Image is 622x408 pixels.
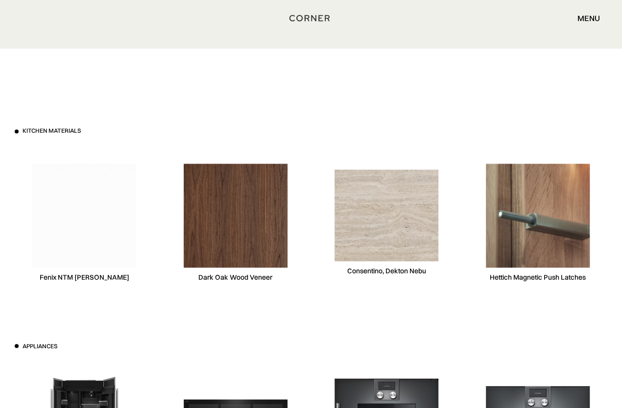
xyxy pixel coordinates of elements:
[577,14,600,22] div: menu
[40,272,129,282] div: Fenix NTM [PERSON_NAME]
[568,10,600,26] div: menu
[347,266,426,275] div: Consentino, Dekton Nebu
[23,127,81,135] h3: Kitchen materials
[23,342,57,350] h3: Appliances
[198,272,272,282] div: Dark Oak Wood Veneer
[490,272,586,282] div: Hettich Magnetic Push Latches
[281,12,342,24] a: home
